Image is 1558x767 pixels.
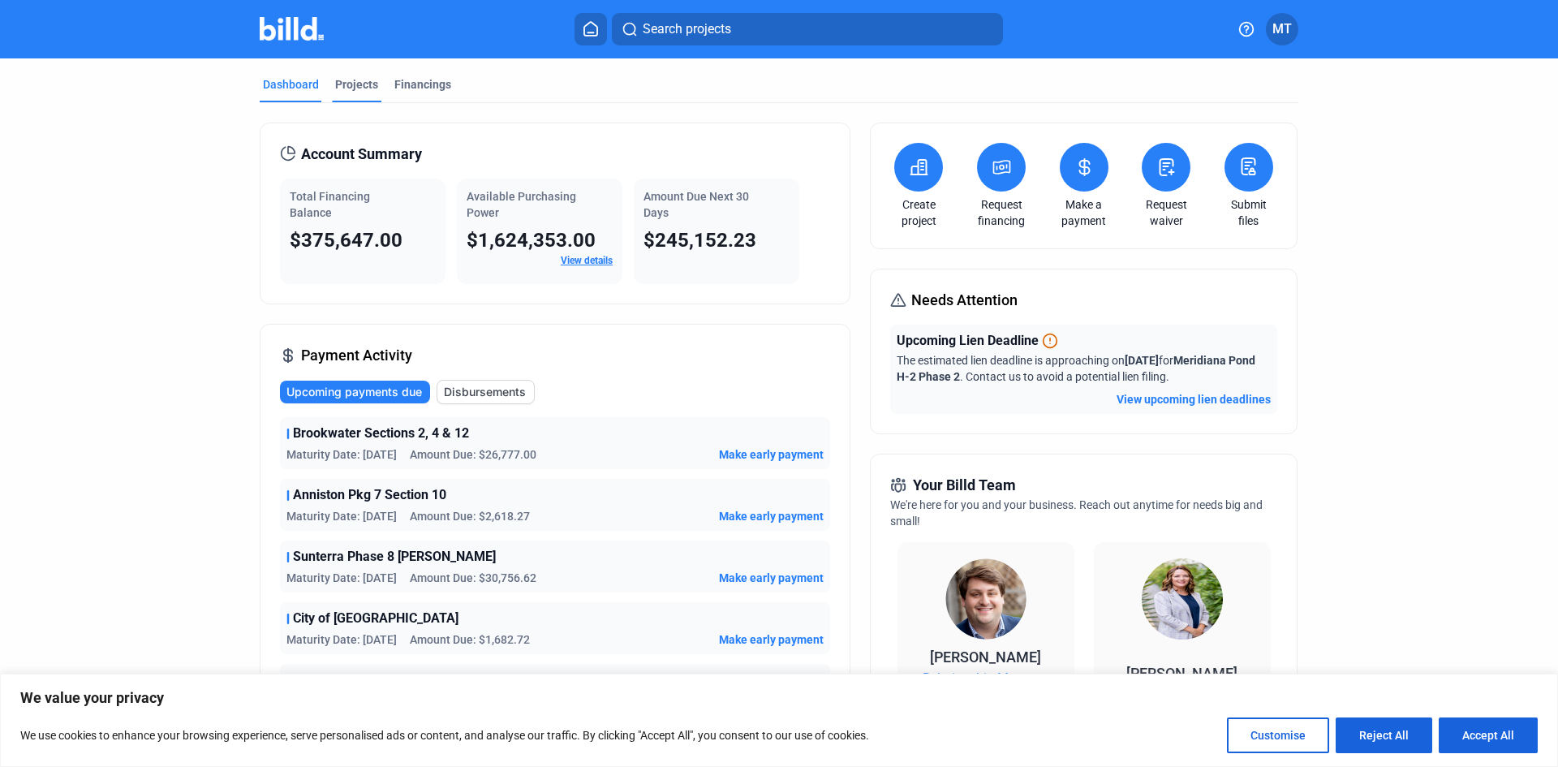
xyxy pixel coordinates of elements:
span: Maturity Date: [DATE] [286,446,397,463]
button: Upcoming payments due [280,381,430,403]
span: Maturity Date: [DATE] [286,631,397,648]
a: Submit files [1220,196,1277,229]
span: [PERSON_NAME] [930,649,1041,666]
span: Disbursements [444,384,526,400]
span: Total Financing Balance [290,190,370,219]
span: Anniston Pkg 7 Section 10 [293,485,446,505]
span: Amount Due Next 30 Days [643,190,749,219]
button: Make early payment [719,631,824,648]
span: Sunterra Phase 8 [PERSON_NAME] [293,547,496,567]
button: Accept All [1439,717,1538,753]
span: Available Purchasing Power [467,190,576,219]
div: Dashboard [263,76,319,93]
span: Upcoming payments due [286,384,422,400]
span: Payment Activity [301,344,412,367]
span: $1,624,353.00 [467,229,596,252]
span: City of [GEOGRAPHIC_DATA] [293,609,458,628]
button: MT [1266,13,1298,45]
span: Relationship Manager [923,669,1048,688]
a: Request waiver [1138,196,1194,229]
span: Your Billd Team [913,474,1016,497]
span: Search projects [643,19,731,39]
a: View details [561,255,613,266]
div: Projects [335,76,378,93]
img: Territory Manager [1142,558,1223,640]
span: Meridiana Pond H-2 Phase 2 [293,670,460,690]
span: We're here for you and your business. Reach out anytime for needs big and small! [890,498,1263,528]
a: Make a payment [1056,196,1113,229]
span: Maturity Date: [DATE] [286,570,397,586]
span: Amount Due: $1,682.72 [410,631,530,648]
span: Brookwater Sections 2, 4 & 12 [293,424,469,443]
a: Create project [890,196,947,229]
button: Search projects [612,13,1003,45]
button: View upcoming lien deadlines [1117,391,1271,407]
span: Maturity Date: [DATE] [286,508,397,524]
button: Make early payment [719,446,824,463]
p: We use cookies to enhance your browsing experience, serve personalised ads or content, and analys... [20,726,869,745]
span: The estimated lien deadline is approaching on for . Contact us to avoid a potential lien filing. [897,354,1255,383]
button: Make early payment [719,508,824,524]
p: We value your privacy [20,688,1538,708]
button: Reject All [1336,717,1432,753]
button: Customise [1227,717,1329,753]
span: Needs Attention [911,289,1018,312]
div: Financings [394,76,451,93]
span: [DATE] [1125,354,1159,367]
button: Disbursements [437,380,535,404]
span: Account Summary [301,143,422,166]
a: Request financing [973,196,1030,229]
span: $245,152.23 [643,229,756,252]
button: Make early payment [719,570,824,586]
span: $375,647.00 [290,229,402,252]
span: Amount Due: $2,618.27 [410,508,530,524]
img: Relationship Manager [945,558,1026,640]
img: Billd Company Logo [260,17,324,41]
span: [PERSON_NAME] [1126,665,1237,682]
span: Upcoming Lien Deadline [897,331,1039,351]
span: Amount Due: $30,756.62 [410,570,536,586]
span: Amount Due: $26,777.00 [410,446,536,463]
span: MT [1272,19,1292,39]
